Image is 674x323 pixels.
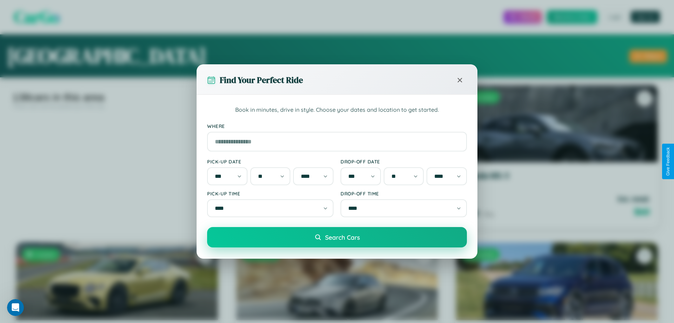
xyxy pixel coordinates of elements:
[207,159,333,164] label: Pick-up Date
[207,190,333,196] label: Pick-up Time
[207,227,467,247] button: Search Cars
[341,190,467,196] label: Drop-off Time
[341,159,467,164] label: Drop-off Date
[207,105,467,115] p: Book in minutes, drive in style. Choose your dates and location to get started.
[207,123,467,129] label: Where
[325,233,360,241] span: Search Cars
[220,74,303,86] h3: Find Your Perfect Ride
